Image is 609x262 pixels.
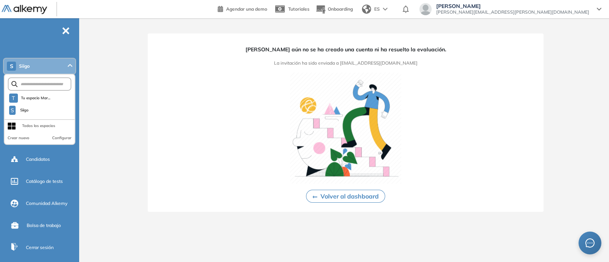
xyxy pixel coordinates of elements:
[383,8,387,11] img: arrow
[26,156,50,163] span: Candidatos
[52,135,72,141] button: Configurar
[306,190,385,203] button: Volver al dashboard
[27,222,61,229] span: Bolsa de trabajo
[312,195,317,198] img: Ícono de flecha
[246,46,446,54] span: [PERSON_NAME] aún no se ha creado una cuenta ni ha resuelto la evaluación.
[10,63,13,69] span: S
[22,123,55,129] div: Todos los espacios
[8,135,29,141] button: Crear nuevo
[328,6,353,12] span: Onboarding
[21,95,51,101] span: Tu espacio Mar...
[362,5,371,14] img: world
[288,6,309,12] span: Tutoriales
[19,107,30,113] span: Siigo
[2,5,47,14] img: Logo
[19,63,30,69] span: Siigo
[11,107,14,113] span: S
[436,3,589,9] span: [PERSON_NAME]
[12,95,15,101] span: T
[274,60,418,67] span: La invitación ha sido enviada a [EMAIL_ADDRESS][DOMAIN_NAME]
[436,9,589,15] span: [PERSON_NAME][EMAIL_ADDRESS][PERSON_NAME][DOMAIN_NAME]
[26,200,67,207] span: Comunidad Alkemy
[226,6,267,12] span: Agendar una demo
[26,244,54,251] span: Cerrar sesión
[585,238,595,248] span: message
[316,1,353,17] button: Onboarding
[218,4,267,13] a: Agendar una demo
[374,6,380,13] span: ES
[26,178,63,185] span: Catálogo de tests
